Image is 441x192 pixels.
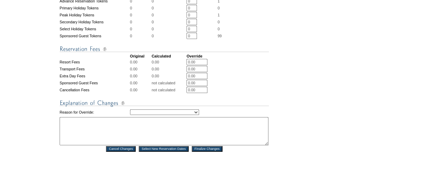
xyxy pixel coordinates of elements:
td: Extra Day Fees [60,73,129,79]
td: Sponsored Guest Tokens [60,33,129,39]
td: 0 [152,12,186,18]
span: 99 [218,34,222,38]
td: 0.00 [130,80,151,86]
td: 0 [130,33,151,39]
span: 1 [218,13,220,17]
img: Reservation Fees [60,45,269,53]
span: 0 [218,6,220,10]
td: not calculated [152,80,186,86]
td: 0 [152,19,186,25]
td: Resort Fees [60,59,129,65]
span: 0 [218,27,220,31]
td: Reason for Override: [60,108,129,116]
td: 0.00 [130,73,151,79]
td: Secondary Holiday Tokens [60,19,129,25]
td: 0 [130,26,151,32]
input: Finalize Changes [192,146,222,152]
td: Cancellation Fees [60,87,129,93]
input: Cancel Changes [106,146,136,152]
td: 0 [152,33,186,39]
input: Select New Reservation Dates [139,146,189,152]
td: 0.00 [130,66,151,72]
td: 0 [152,26,186,32]
td: Select Holiday Tokens [60,26,129,32]
td: 0.00 [130,59,151,65]
span: 0 [218,20,220,24]
td: Peak Holiday Tokens [60,12,129,18]
td: 0 [130,19,151,25]
img: Explanation of Changes [60,99,269,107]
td: 0.00 [152,59,186,65]
td: Original [130,54,151,58]
td: 0.00 [130,87,151,93]
td: Override [187,54,217,58]
td: Primary Holiday Tokens [60,5,129,11]
td: 0 [152,5,186,11]
td: Transport Fees [60,66,129,72]
td: Calculated [152,54,186,58]
td: Sponsored Guest Fees [60,80,129,86]
td: 0.00 [152,66,186,72]
td: not calculated [152,87,186,93]
td: 0 [130,5,151,11]
td: 0 [130,12,151,18]
td: 0.00 [152,73,186,79]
